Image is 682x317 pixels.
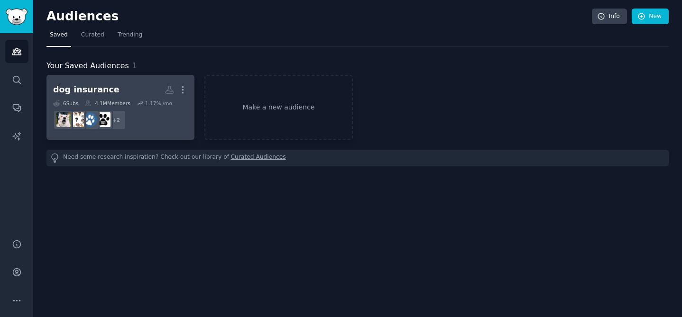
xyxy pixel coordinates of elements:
[132,61,137,70] span: 1
[85,100,130,107] div: 4.1M Members
[6,9,28,25] img: GummySearch logo
[46,150,669,166] div: Need some research inspiration? Check out our library of
[145,100,172,107] div: 1.17 % /mo
[81,31,104,39] span: Curated
[46,60,129,72] span: Your Saved Audiences
[96,112,111,127] img: puppy101
[53,100,78,107] div: 6 Sub s
[83,112,97,127] img: dogs
[50,31,68,39] span: Saved
[46,9,592,24] h2: Audiences
[56,112,71,127] img: DogAdvice
[114,27,146,47] a: Trending
[106,110,126,130] div: + 2
[46,27,71,47] a: Saved
[118,31,142,39] span: Trending
[632,9,669,25] a: New
[69,112,84,127] img: petinsurancereviews
[592,9,627,25] a: Info
[46,75,194,140] a: dog insurance6Subs4.1MMembers1.17% /mo+2puppy101dogspetinsurancereviewsDogAdvice
[231,153,286,163] a: Curated Audiences
[78,27,108,47] a: Curated
[53,84,120,96] div: dog insurance
[204,75,352,140] a: Make a new audience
